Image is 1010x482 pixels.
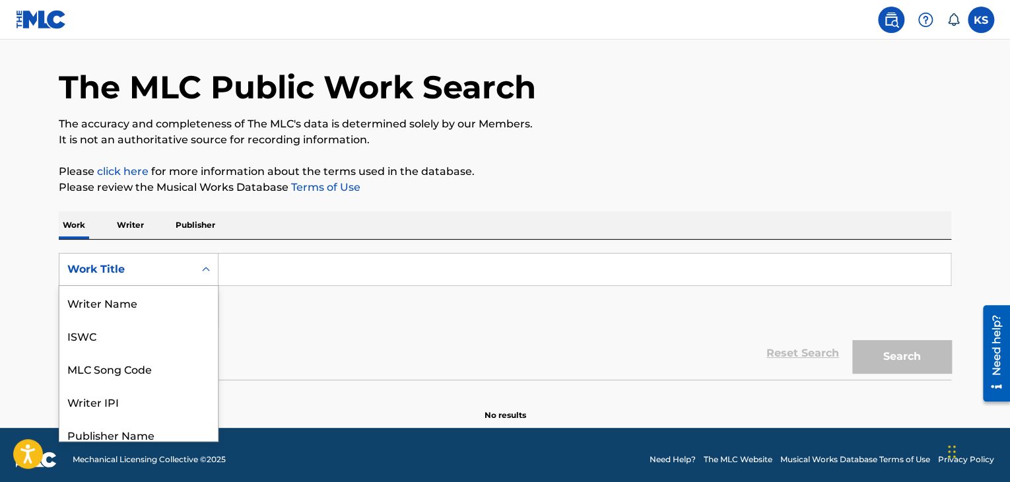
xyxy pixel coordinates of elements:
[59,67,536,107] h1: The MLC Public Work Search
[59,319,218,352] div: ISWC
[59,180,951,195] p: Please review the Musical Works Database
[485,394,526,421] p: No results
[59,132,951,148] p: It is not an authoritative source for recording information.
[16,10,67,29] img: MLC Logo
[59,211,89,239] p: Work
[113,211,148,239] p: Writer
[704,454,772,465] a: The MLC Website
[59,286,218,319] div: Writer Name
[883,12,899,28] img: search
[944,419,1010,482] iframe: Chat Widget
[73,454,226,465] span: Mechanical Licensing Collective © 2025
[59,253,951,380] form: Search Form
[918,12,933,28] img: help
[97,165,149,178] a: click here
[938,454,994,465] a: Privacy Policy
[59,385,218,418] div: Writer IPI
[59,116,951,132] p: The accuracy and completeness of The MLC's data is determined solely by our Members.
[59,352,218,385] div: MLC Song Code
[59,164,951,180] p: Please for more information about the terms used in the database.
[172,211,219,239] p: Publisher
[968,7,994,33] div: User Menu
[288,181,360,193] a: Terms of Use
[780,454,930,465] a: Musical Works Database Terms of Use
[973,300,1010,407] iframe: Resource Center
[650,454,696,465] a: Need Help?
[948,432,956,471] div: Drag
[59,418,218,451] div: Publisher Name
[947,13,960,26] div: Notifications
[878,7,904,33] a: Public Search
[67,261,186,277] div: Work Title
[912,7,939,33] div: Help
